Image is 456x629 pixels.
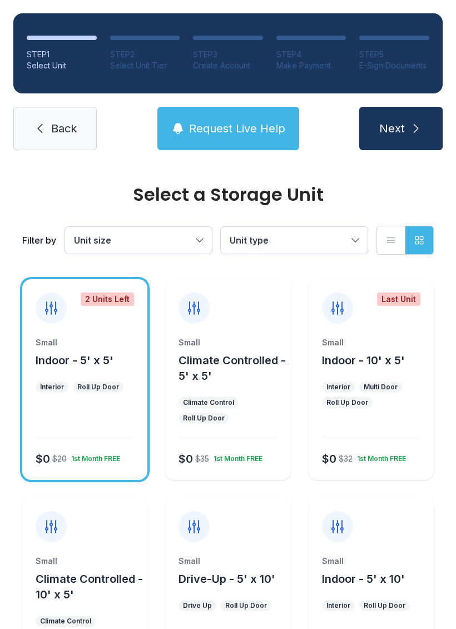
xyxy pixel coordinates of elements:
[51,121,77,136] span: Back
[40,617,91,626] div: Climate Control
[36,337,134,348] div: Small
[209,450,262,463] div: 1st Month FREE
[364,383,398,392] div: Multi Door
[74,235,111,246] span: Unit size
[52,453,67,464] div: $20
[110,60,180,71] div: Select Unit Tier
[22,186,434,204] div: Select a Storage Unit
[36,556,134,567] div: Small
[179,572,275,586] span: Drive-Up - 5' x 10'
[77,383,119,392] div: Roll Up Door
[359,49,429,60] div: STEP 5
[179,556,277,567] div: Small
[27,60,97,71] div: Select Unit
[276,49,346,60] div: STEP 4
[195,453,209,464] div: $35
[36,571,143,602] button: Climate Controlled - 10' x 5'
[230,235,269,246] span: Unit type
[179,571,275,587] button: Drive-Up - 5' x 10'
[221,227,368,254] button: Unit type
[322,571,405,587] button: Indoor - 5' x 10'
[36,451,50,467] div: $0
[364,601,405,610] div: Roll Up Door
[322,354,405,367] span: Indoor - 10' x 5'
[183,414,225,423] div: Roll Up Door
[27,49,97,60] div: STEP 1
[81,293,134,306] div: 2 Units Left
[189,121,285,136] span: Request Live Help
[36,354,113,367] span: Indoor - 5' x 5'
[276,60,346,71] div: Make Payment
[322,572,405,586] span: Indoor - 5' x 10'
[322,556,420,567] div: Small
[179,451,193,467] div: $0
[353,450,406,463] div: 1st Month FREE
[326,601,350,610] div: Interior
[40,383,64,392] div: Interior
[179,353,286,384] button: Climate Controlled - 5' x 5'
[183,601,212,610] div: Drive Up
[359,60,429,71] div: E-Sign Documents
[179,354,286,383] span: Climate Controlled - 5' x 5'
[322,337,420,348] div: Small
[225,601,267,610] div: Roll Up Door
[379,121,405,136] span: Next
[322,353,405,368] button: Indoor - 10' x 5'
[322,451,336,467] div: $0
[36,572,143,601] span: Climate Controlled - 10' x 5'
[326,398,368,407] div: Roll Up Door
[36,353,113,368] button: Indoor - 5' x 5'
[179,337,277,348] div: Small
[67,450,120,463] div: 1st Month FREE
[193,49,263,60] div: STEP 3
[326,383,350,392] div: Interior
[377,293,420,306] div: Last Unit
[22,234,56,247] div: Filter by
[183,398,234,407] div: Climate Control
[339,453,353,464] div: $32
[110,49,180,60] div: STEP 2
[193,60,263,71] div: Create Account
[65,227,212,254] button: Unit size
